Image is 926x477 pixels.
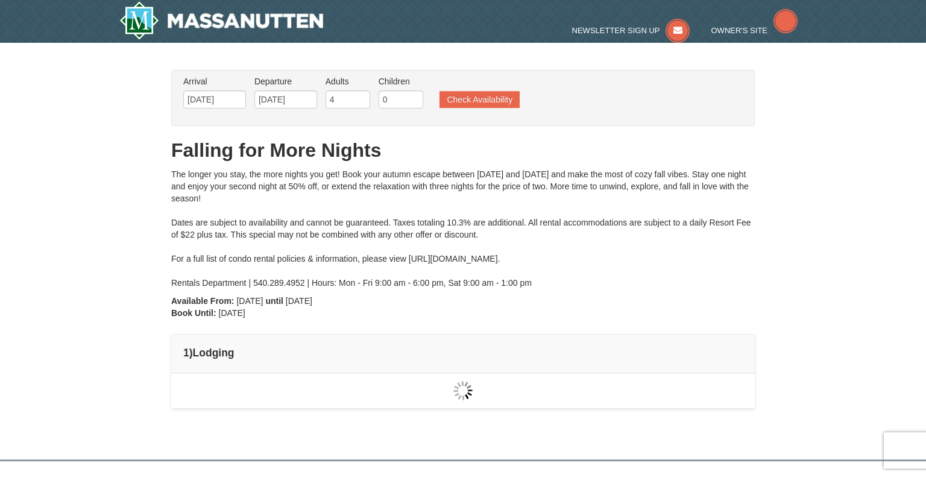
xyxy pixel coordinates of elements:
span: Newsletter Sign Up [572,26,660,35]
label: Arrival [183,75,246,87]
strong: Book Until: [171,308,216,318]
label: Children [379,75,423,87]
strong: Available From: [171,296,235,306]
a: Newsletter Sign Up [572,26,690,35]
a: Massanutten Resort [119,1,323,40]
span: [DATE] [236,296,263,306]
h1: Falling for More Nights [171,138,755,162]
img: Massanutten Resort Logo [119,1,323,40]
span: ) [189,347,193,359]
button: Check Availability [439,91,520,108]
label: Departure [254,75,317,87]
span: [DATE] [286,296,312,306]
img: wait gif [453,381,473,400]
div: The longer you stay, the more nights you get! Book your autumn escape between [DATE] and [DATE] a... [171,168,755,289]
label: Adults [326,75,370,87]
a: Owner's Site [711,26,798,35]
span: Owner's Site [711,26,768,35]
span: [DATE] [219,308,245,318]
h4: 1 Lodging [183,347,743,359]
strong: until [265,296,283,306]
